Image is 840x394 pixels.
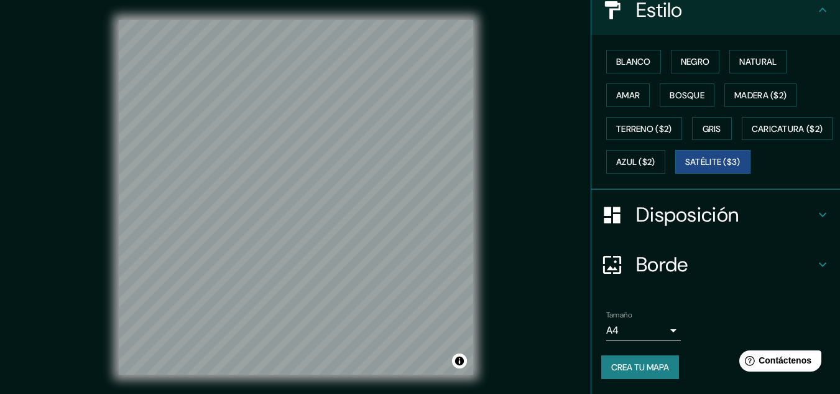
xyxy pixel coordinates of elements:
[670,90,704,101] font: Bosque
[636,251,688,278] font: Borde
[606,321,681,340] div: A4
[692,117,732,141] button: Gris
[734,90,787,101] font: Madera ($2)
[616,56,651,67] font: Blanco
[724,83,796,107] button: Madera ($2)
[606,150,665,174] button: Azul ($2)
[703,123,721,134] font: Gris
[739,56,777,67] font: Natural
[591,240,840,289] div: Borde
[681,56,710,67] font: Negro
[675,150,750,174] button: Satélite ($3)
[660,83,714,107] button: Bosque
[591,190,840,240] div: Disposición
[119,20,473,375] canvas: Mapa
[685,157,741,168] font: Satélite ($3)
[606,83,650,107] button: Amar
[742,117,833,141] button: Caricatura ($2)
[616,90,640,101] font: Amar
[616,123,672,134] font: Terreno ($2)
[616,157,655,168] font: Azul ($2)
[611,362,669,373] font: Crea tu mapa
[606,310,632,320] font: Tamaño
[606,324,619,337] font: A4
[729,345,826,380] iframe: Lanzador de widgets de ayuda
[636,202,739,228] font: Disposición
[452,354,467,368] button: Activar o desactivar atribución
[606,117,682,141] button: Terreno ($2)
[606,50,661,73] button: Blanco
[671,50,720,73] button: Negro
[729,50,787,73] button: Natural
[752,123,823,134] font: Caricatura ($2)
[601,355,679,379] button: Crea tu mapa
